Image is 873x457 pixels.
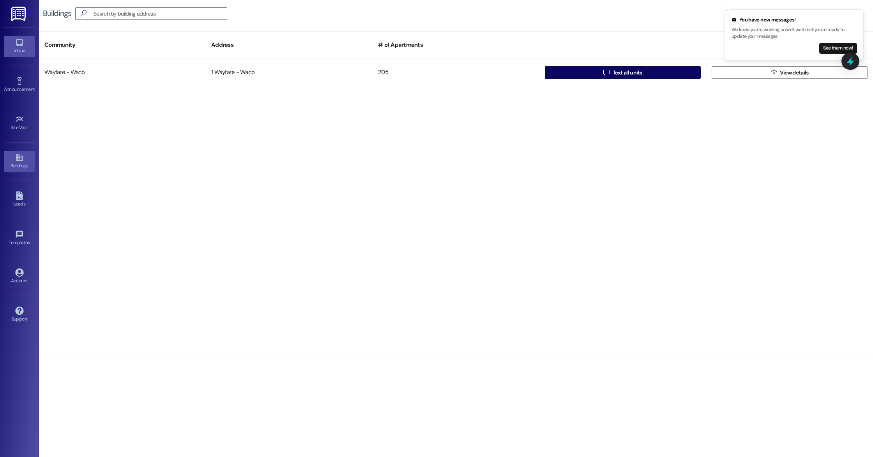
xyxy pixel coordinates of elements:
a: Inbox [4,36,35,57]
i:  [771,69,777,76]
img: ResiDesk Logo [11,7,27,21]
span: • [30,239,31,244]
button: View details [712,66,868,79]
button: See them now! [819,43,857,54]
i:  [603,69,609,76]
span: Text all units [613,69,642,77]
div: 1 Wayfare - Waco [206,65,373,80]
div: # of Apartments [373,35,539,55]
p: We know you're working, so we'll wait until you're ready to update your messages. [732,27,857,40]
div: Community [39,35,206,55]
div: You have new messages! [732,16,857,24]
a: Leads [4,189,35,210]
i:  [77,9,90,18]
button: Close toast [723,7,730,15]
a: Buildings [4,151,35,172]
button: Text all units [545,66,701,79]
a: Support [4,304,35,325]
div: 205 [373,65,539,80]
span: View details [780,69,809,77]
div: Wayfare - Waco [39,65,206,80]
a: Site Visit • [4,113,35,134]
div: Address [206,35,373,55]
span: • [35,85,36,91]
input: Search by building address [94,8,227,19]
div: Buildings [43,9,71,18]
span: • [28,124,29,129]
a: Account [4,266,35,287]
a: Templates • [4,228,35,249]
